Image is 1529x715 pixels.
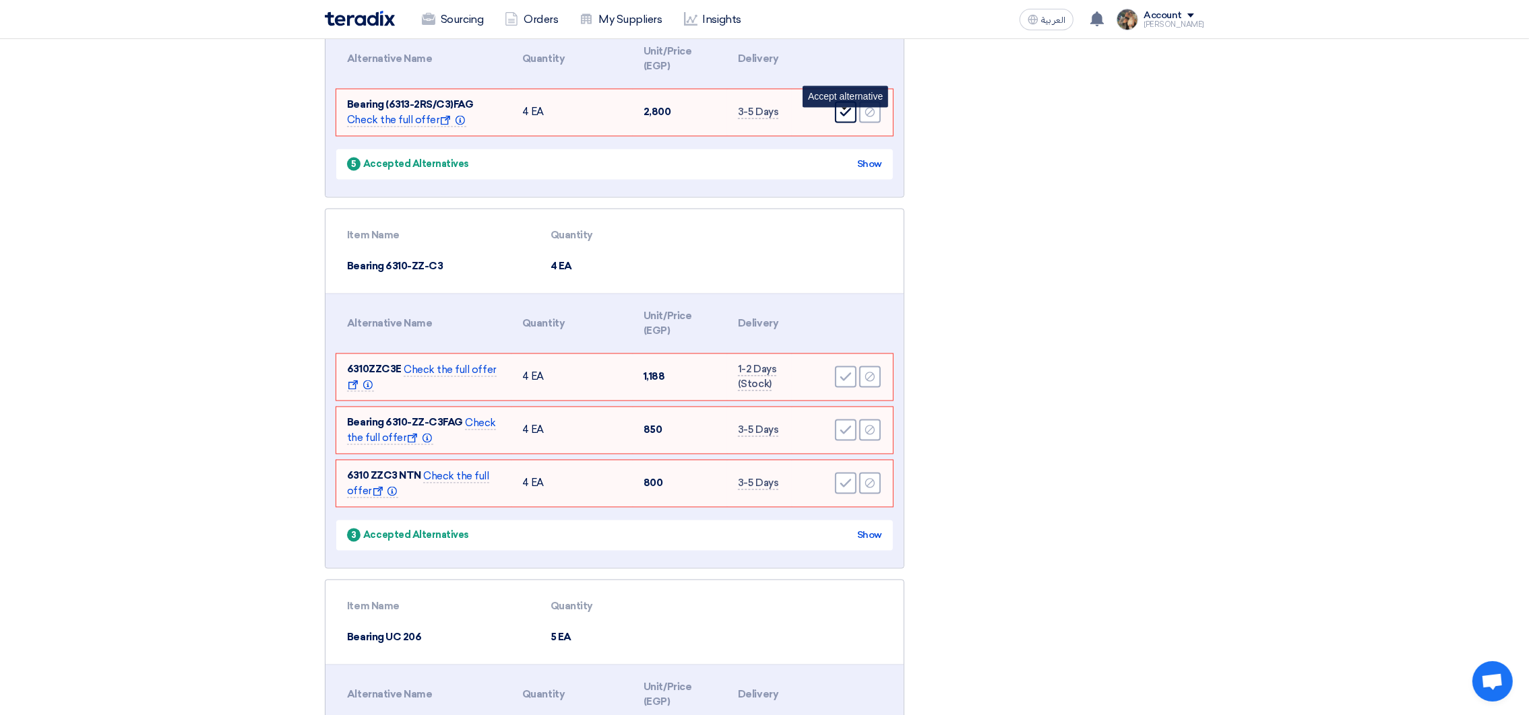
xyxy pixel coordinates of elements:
[347,98,473,110] span: Bearing (6313-2RS/C3)FAG
[1020,9,1073,30] button: العربية
[336,590,540,622] th: Item Name
[738,363,776,391] span: 1-2 Days (Stock)
[738,423,778,436] span: 3-5 Days
[727,300,792,347] th: Delivery
[347,364,497,392] span: Check the full offer
[644,106,671,118] span: 2,800
[644,477,663,489] span: 800
[808,91,883,102] span: Accept alternative
[1144,10,1182,22] div: Account
[1472,661,1513,702] a: Open chat
[347,157,469,171] div: Accepted Alternatives
[540,621,681,653] td: 5 EA
[347,363,402,375] span: 6310ZZC3E
[336,250,540,282] td: Bearing 6310-ZZ-C3
[336,300,511,347] th: Alternative Name
[540,219,681,251] th: Quantity
[857,157,882,171] div: Show
[347,470,489,498] span: Check the full offer
[1117,9,1138,30] img: file_1710751448746.jpg
[494,5,569,34] a: Orders
[633,36,727,82] th: Unit/Price (EGP)
[347,416,463,428] span: Bearing 6310-ZZ-C3FAG
[336,621,540,653] td: Bearing UC 206
[411,5,494,34] a: Sourcing
[511,36,633,82] th: Quantity
[644,423,662,436] span: 850
[511,89,633,135] td: 4 EA
[511,353,633,400] td: 4 EA
[1144,21,1204,28] div: [PERSON_NAME]
[347,528,469,542] div: Accepted Alternatives
[633,300,727,347] th: Unit/Price (EGP)
[347,114,466,127] span: Check the full offer
[511,460,633,506] td: 4 EA
[511,300,633,347] th: Quantity
[347,469,421,481] span: 6310 ZZC3 NTN
[738,477,778,489] span: 3-5 Days
[857,528,882,542] div: Show
[1041,15,1065,25] span: العربية
[347,528,361,541] span: 3
[347,157,361,170] span: 5
[673,5,752,34] a: Insights
[336,36,511,82] th: Alternative Name
[738,106,778,118] span: 3-5 Days
[540,590,681,622] th: Quantity
[569,5,673,34] a: My Suppliers
[540,250,681,282] td: 4 EA
[727,36,792,82] th: Delivery
[644,370,665,382] span: 1,188
[336,219,540,251] th: Item Name
[511,407,633,453] td: 4 EA
[325,11,395,26] img: Teradix logo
